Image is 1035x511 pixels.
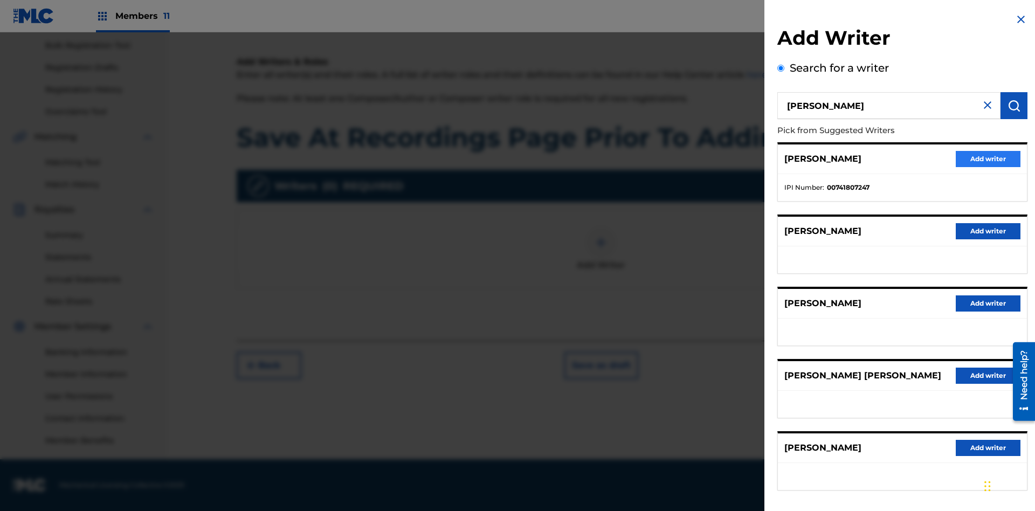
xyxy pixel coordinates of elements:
[984,470,991,502] div: Drag
[956,295,1020,312] button: Add writer
[1008,99,1020,112] img: Search Works
[981,459,1035,511] iframe: Chat Widget
[784,369,941,382] p: [PERSON_NAME] [PERSON_NAME]
[956,151,1020,167] button: Add writer
[956,223,1020,239] button: Add writer
[784,153,861,165] p: [PERSON_NAME]
[784,441,861,454] p: [PERSON_NAME]
[163,11,170,21] span: 11
[777,26,1027,53] h2: Add Writer
[956,368,1020,384] button: Add writer
[827,183,870,192] strong: 00741807247
[784,225,861,238] p: [PERSON_NAME]
[790,61,889,74] label: Search for a writer
[115,10,170,22] span: Members
[96,10,109,23] img: Top Rightsholders
[777,92,1000,119] input: Search writer's name or IPI Number
[1005,338,1035,426] iframe: Resource Center
[777,119,966,142] p: Pick from Suggested Writers
[784,183,824,192] span: IPI Number :
[13,8,54,24] img: MLC Logo
[784,297,861,310] p: [PERSON_NAME]
[981,99,994,112] img: close
[956,440,1020,456] button: Add writer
